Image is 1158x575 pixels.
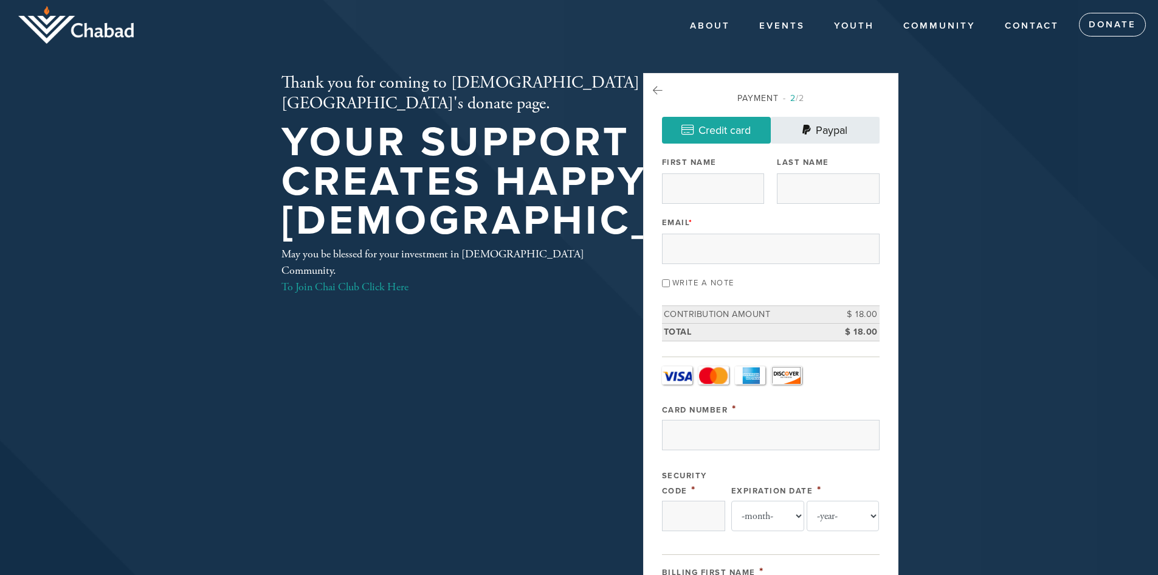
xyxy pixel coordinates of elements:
[681,15,739,38] a: About
[18,6,134,44] img: logo_half.png
[662,117,771,144] a: Credit card
[281,123,803,241] h1: Your support creates happy [DEMOGRAPHIC_DATA]!
[662,471,707,496] label: Security Code
[790,93,796,103] span: 2
[771,366,802,385] a: Discover
[662,405,728,415] label: Card Number
[825,15,883,38] a: YOUTH
[662,323,825,341] td: Total
[662,157,717,168] label: First Name
[771,117,880,144] a: Paypal
[731,501,804,531] select: Expiration Date month
[281,280,408,294] a: To Join Chai Club Click Here
[731,486,813,496] label: Expiration Date
[825,323,880,341] td: $ 18.00
[281,246,604,295] div: May you be blessed for your investment in [DEMOGRAPHIC_DATA] Community.
[672,278,734,288] label: Write a note
[894,15,985,38] a: COMMUNITY
[777,157,829,168] label: Last Name
[698,366,729,385] a: MasterCard
[689,218,693,228] span: This field is required.
[662,306,825,324] td: Contribution Amount
[996,15,1068,38] a: Contact
[732,402,737,416] span: This field is required.
[662,217,693,228] label: Email
[1079,13,1146,37] a: Donate
[825,306,880,324] td: $ 18.00
[750,15,814,38] a: Events
[735,366,765,385] a: Amex
[691,483,696,497] span: This field is required.
[281,73,803,114] h2: Thank you for coming to [DEMOGRAPHIC_DATA][GEOGRAPHIC_DATA]'s donate page.
[817,483,822,497] span: This field is required.
[783,93,804,103] span: /2
[662,92,880,105] div: Payment
[807,501,880,531] select: Expiration Date year
[662,366,692,385] a: Visa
